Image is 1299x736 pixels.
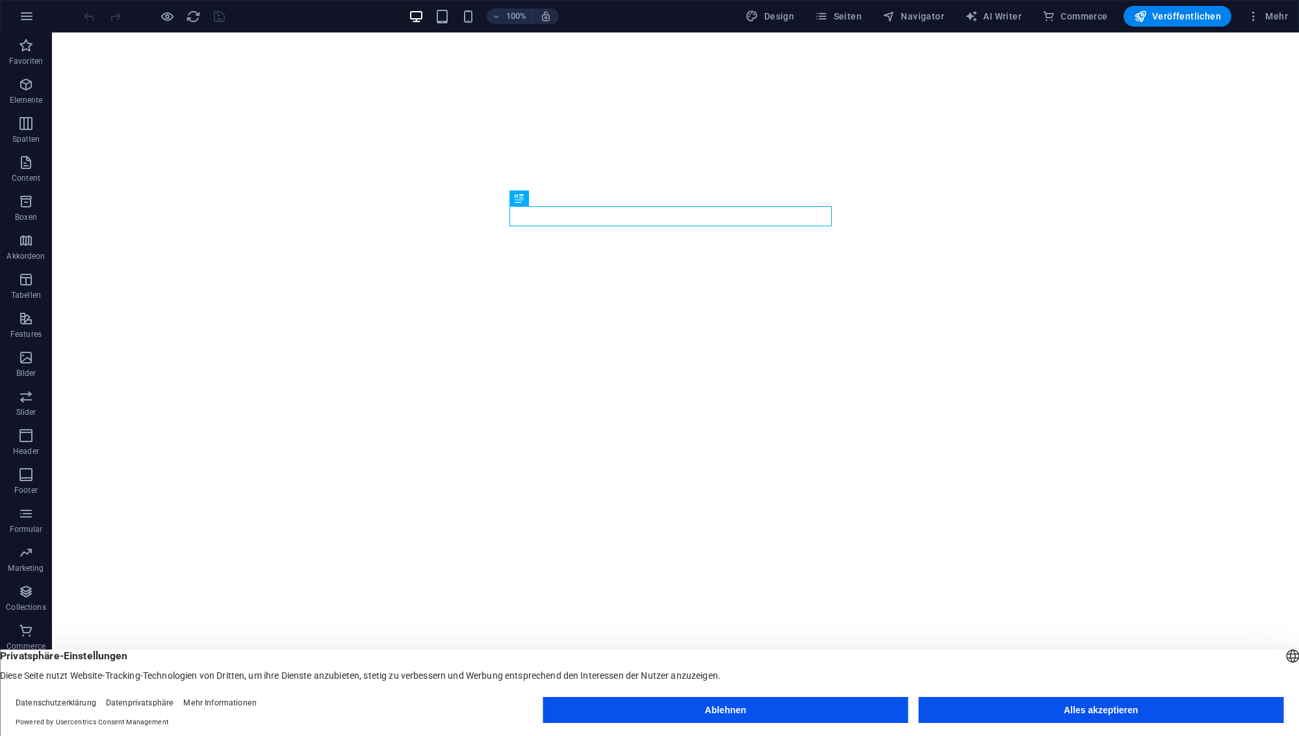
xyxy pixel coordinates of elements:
button: Design [740,6,799,27]
p: Bilder [16,368,36,378]
span: Commerce [1042,10,1108,23]
p: Formular [10,524,43,534]
button: Mehr [1242,6,1293,27]
p: Marketing [8,563,44,573]
button: AI Writer [960,6,1027,27]
p: Footer [14,485,38,495]
p: Spalten [12,134,40,144]
span: Veröffentlichen [1134,10,1221,23]
button: Veröffentlichen [1124,6,1231,27]
p: Boxen [15,212,37,222]
p: Collections [6,602,45,612]
p: Features [10,329,42,339]
span: Seiten [815,10,862,23]
p: Elemente [10,95,43,105]
p: Commerce [6,641,45,651]
span: Mehr [1247,10,1288,23]
button: Seiten [810,6,867,27]
button: 100% [487,8,533,24]
p: Tabellen [11,290,41,300]
div: Design (Strg+Alt+Y) [740,6,799,27]
button: reload [185,8,201,24]
p: Header [13,446,39,456]
p: Slider [16,407,36,417]
p: Akkordeon [6,251,45,261]
p: Favoriten [9,56,43,66]
i: Seite neu laden [186,9,201,24]
span: Navigator [882,10,944,23]
button: Navigator [877,6,949,27]
span: Design [745,10,794,23]
p: Content [12,173,40,183]
button: Klicke hier, um den Vorschau-Modus zu verlassen [159,8,175,24]
button: Commerce [1037,6,1113,27]
i: Bei Größenänderung Zoomstufe automatisch an das gewählte Gerät anpassen. [540,10,552,22]
h6: 100% [506,8,527,24]
span: AI Writer [965,10,1022,23]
